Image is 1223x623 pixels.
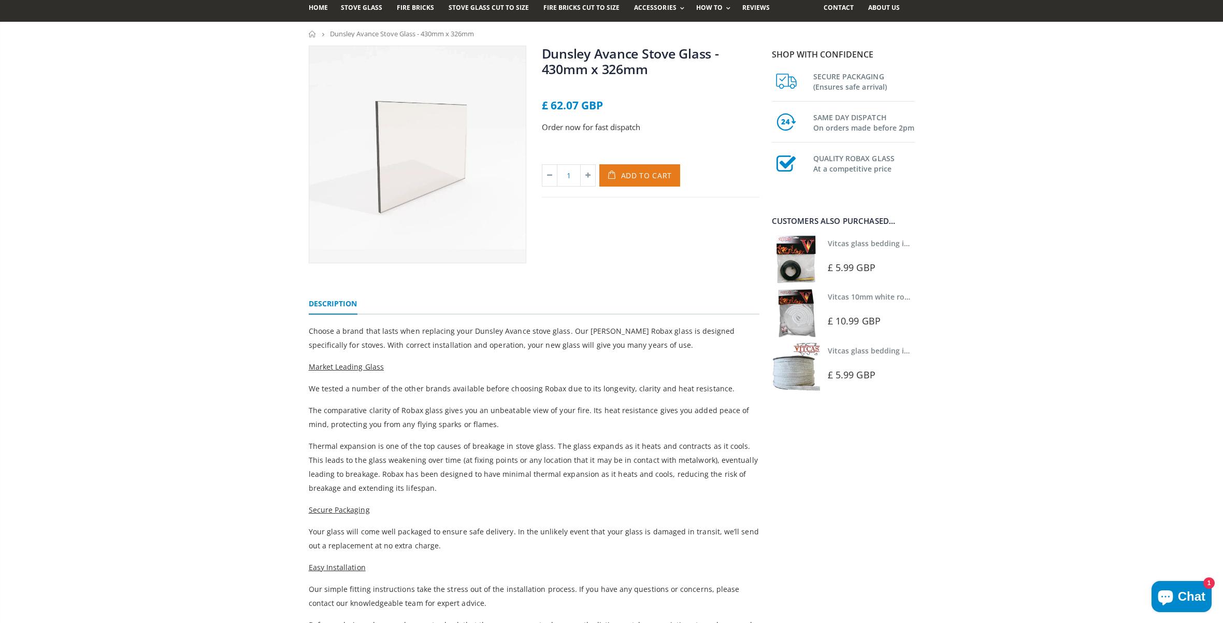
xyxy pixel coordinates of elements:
[772,235,820,284] img: Vitcas stove glass bedding in tape
[828,346,1048,356] a: Vitcas glass bedding in tape - 2mm x 15mm x 2 meters (White)
[742,3,770,12] span: Reviews
[542,121,759,133] p: Order now for fast dispatch
[772,48,915,61] p: Shop with confidence
[772,343,820,391] img: Vitcas stove glass bedding in tape
[772,289,820,337] img: Vitcas white rope, glue and gloves kit 10mm
[813,110,915,133] h3: SAME DAY DISPATCH On orders made before 2pm
[868,3,900,12] span: About us
[621,171,672,180] span: Add to Cart
[542,45,719,78] a: Dunsley Avance Stove Glass - 430mm x 326mm
[828,315,881,327] span: £ 10.99 GBP
[828,238,1021,248] a: Vitcas glass bedding in tape - 2mm x 10mm x 2 meters
[828,261,875,274] span: £ 5.99 GBP
[341,3,382,12] span: Stove Glass
[634,3,676,12] span: Accessories
[813,69,915,92] h3: SECURE PACKAGING (Ensures safe arrival)
[813,151,915,174] h3: QUALITY ROBAX GLASS At a competitive price
[449,3,529,12] span: Stove Glass Cut To Size
[824,3,854,12] span: Contact
[828,369,875,381] span: £ 5.99 GBP
[599,164,681,187] button: Add to Cart
[772,217,915,225] div: Customers also purchased...
[309,527,759,550] span: Your glass will come well packaged to ensure safe delivery. In the unlikely event that your glass...
[309,326,735,350] span: Choose a brand that lasts when replacing your Dunsley Avance stove glass. Our [PERSON_NAME] Robax...
[309,46,526,263] img: Rectangularstoveglass_wider_71bbeeb0-7395-4f51-b6b0-9a62a27c2aa9_800x_crop_center.webp
[828,292,1031,302] a: Vitcas 10mm white rope kit - includes rope seal and glue!
[397,3,434,12] span: Fire Bricks
[1148,581,1215,615] inbox-online-store-chat: Shopify online store chat
[309,3,328,12] span: Home
[309,31,316,37] a: Home
[330,29,474,38] span: Dunsley Avance Stove Glass - 430mm x 326mm
[309,562,366,572] span: Easy Installation
[309,405,750,429] span: The comparative clarity of Robax glass gives you an unbeatable view of your fire. Its heat resist...
[696,3,723,12] span: How To
[309,384,735,393] span: We tested a number of the other brands available before choosing Robax due to its longevity, clar...
[542,98,603,112] span: £ 62.07 GBP
[309,441,758,493] span: Thermal expansion is one of the top causes of breakage in stove glass. The glass expands as it he...
[309,294,357,315] a: Description
[309,362,384,372] span: Market Leading Glass
[543,3,620,12] span: Fire Bricks Cut To Size
[309,505,370,515] span: Secure Packaging
[309,584,740,608] span: Our simple fitting instructions take the stress out of the installation process. If you have any ...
